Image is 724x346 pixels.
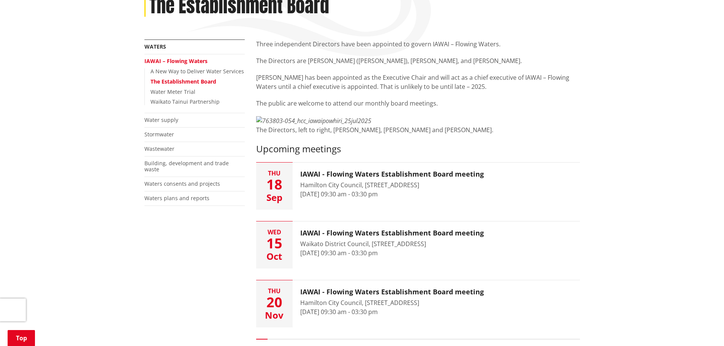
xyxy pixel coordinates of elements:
div: Waikato District Council, [STREET_ADDRESS] [300,239,484,248]
a: Waters consents and projects [144,180,220,187]
h3: IAWAI - Flowing Waters Establishment Board meeting [300,229,484,237]
h3: IAWAI - Flowing Waters Establishment Board meeting [300,288,484,296]
p: [PERSON_NAME] has been appointed as the Executive Chair and will act as a chief executive of IAWA... [256,73,580,91]
div: Sep [256,193,293,202]
a: Waters plans and reports [144,194,209,202]
time: [DATE] 09:30 am - 03:30 pm [300,249,378,257]
time: [DATE] 09:30 am - 03:30 pm [300,190,378,198]
p: Three independent Directors have been appointed to govern IAWAI – Flowing Waters. [256,39,580,49]
div: Hamilton City Council, [STREET_ADDRESS] [300,180,484,190]
h3: IAWAI - Flowing Waters Establishment Board meeting [300,170,484,179]
p: The public are welcome to attend our monthly board meetings. [256,99,580,108]
div: The Directors, left to right, [PERSON_NAME], [PERSON_NAME] and [PERSON_NAME]. [256,125,580,144]
a: Water Meter Trial [151,88,195,95]
div: 18 [256,178,293,191]
div: Wed [256,229,293,235]
a: A New Way to Deliver Water Services [151,68,244,75]
img: 763803-054_hcc_iawaipowhiri_25jul2025 [256,116,371,125]
a: Top [8,330,35,346]
a: Water supply [144,116,178,123]
h3: Upcoming meetings [256,144,580,155]
a: IAWAI – Flowing Waters [144,57,208,65]
button: Thu 18 Sep IAWAI - Flowing Waters Establishment Board meeting Hamilton City Council, [STREET_ADDR... [256,163,580,210]
a: Wastewater [144,145,174,152]
iframe: Messenger Launcher [689,314,716,341]
a: Building, development and trade waste [144,160,229,173]
div: 15 [256,237,293,250]
a: Waters [144,43,166,50]
a: Waikato Tainui Partnership [151,98,220,105]
button: Thu 20 Nov IAWAI - Flowing Waters Establishment Board meeting Hamilton City Council, [STREET_ADDR... [256,280,580,327]
div: Nov [256,311,293,320]
div: Oct [256,252,293,261]
p: The Directors are [PERSON_NAME] ([PERSON_NAME]), [PERSON_NAME], and [PERSON_NAME]. [256,56,580,65]
div: Thu [256,170,293,176]
div: 20 [256,295,293,309]
time: [DATE] 09:30 am - 03:30 pm [300,308,378,316]
a: The Establishment Board [151,78,216,85]
div: Hamilton City Council, [STREET_ADDRESS] [300,298,484,307]
button: Wed 15 Oct IAWAI - Flowing Waters Establishment Board meeting Waikato District Council, [STREET_A... [256,221,580,269]
a: Stormwater [144,131,174,138]
div: Thu [256,288,293,294]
